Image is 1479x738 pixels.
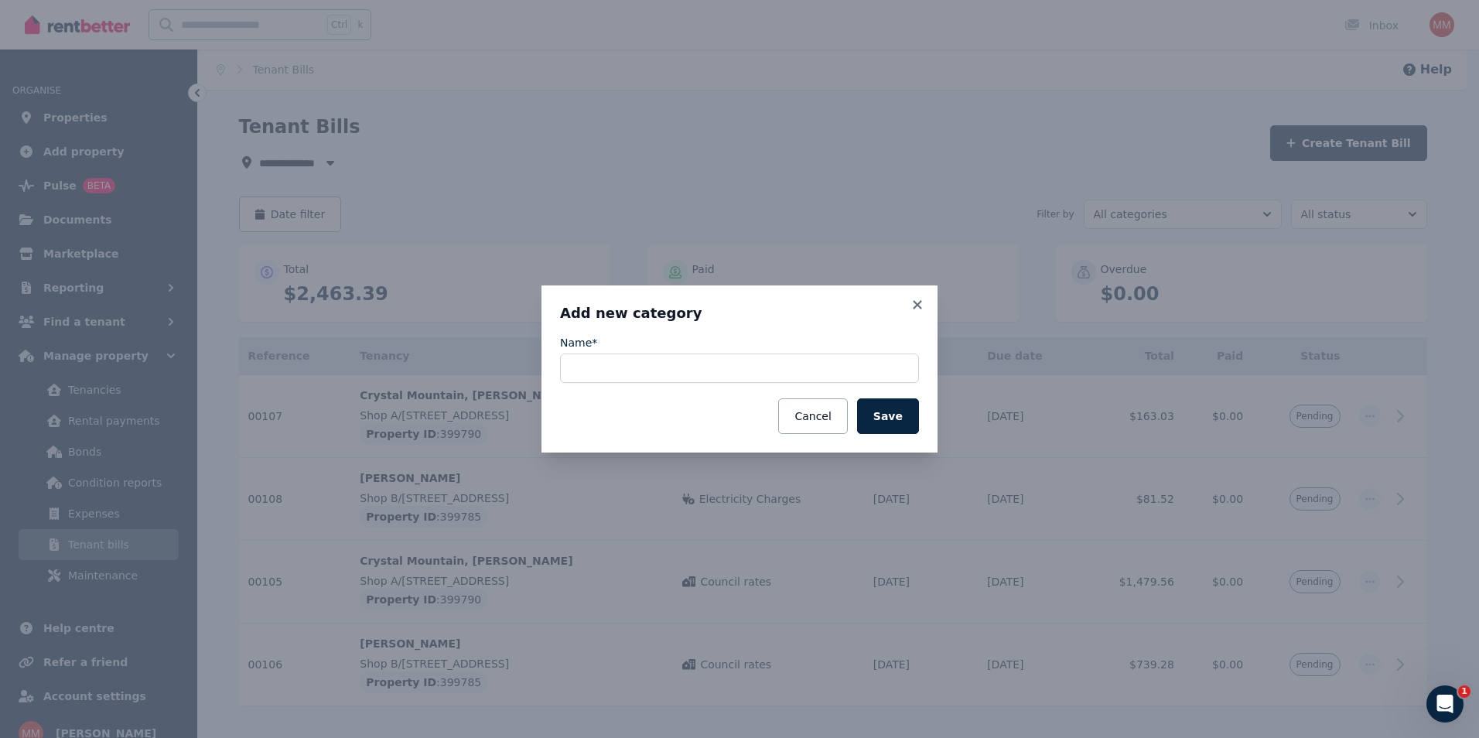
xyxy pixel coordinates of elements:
button: Save [857,398,919,434]
label: Name* [560,335,597,350]
span: 1 [1458,685,1470,698]
h3: Add new category [560,304,919,323]
button: Cancel [778,398,847,434]
iframe: Intercom live chat [1426,685,1464,723]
